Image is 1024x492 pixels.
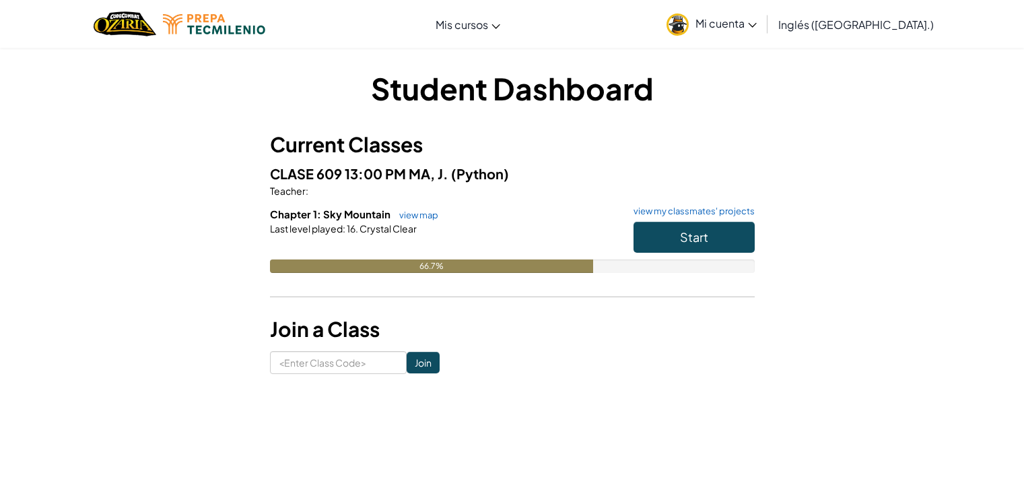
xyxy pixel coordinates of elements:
[407,352,440,373] input: Join
[627,207,755,216] a: view my classmates' projects
[451,165,509,182] span: (Python)
[667,13,689,36] img: avatar
[660,3,763,45] a: Mi cuenta
[695,16,745,30] font: Mi cuenta
[94,10,156,38] a: Logotipo de Ozaria de CodeCombat
[94,10,156,38] img: Hogar
[392,210,438,220] a: view map
[778,18,934,32] font: Inglés ([GEOGRAPHIC_DATA].)
[343,222,345,235] span: :
[270,67,755,109] h1: Student Dashboard
[270,129,755,160] h3: Current Classes
[345,222,358,235] span: 16.
[680,229,708,245] span: Start
[358,222,417,235] span: Crystal Clear
[163,14,265,34] img: Logotipo de Tecmilenio
[306,185,308,197] span: :
[429,6,507,42] a: Mis cursos
[270,259,593,273] div: 66.7%
[772,6,941,42] a: Inglés ([GEOGRAPHIC_DATA].)
[270,208,392,220] span: Chapter 1: Sky Mountain
[270,222,343,235] span: Last level played
[270,351,407,374] input: <Enter Class Code>
[270,314,755,344] h3: Join a Class
[270,165,451,182] span: CLASE 609 13:00 PM MA, J.
[634,222,755,253] button: Start
[270,185,306,197] span: Teacher
[436,18,488,32] font: Mis cursos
